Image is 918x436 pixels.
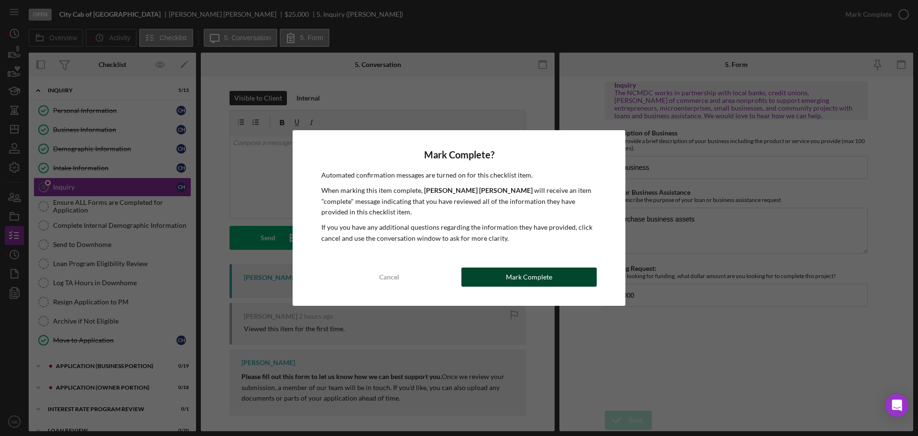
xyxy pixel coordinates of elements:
p: Automated confirmation messages are turned on for this checklist item. [321,170,597,180]
button: Cancel [321,268,457,287]
div: Mark Complete [506,268,552,287]
div: Open Intercom Messenger [885,394,908,417]
div: Cancel [379,268,399,287]
button: Mark Complete [461,268,597,287]
p: If you you have any additional questions regarding the information they have provided, click canc... [321,222,597,244]
b: [PERSON_NAME] [PERSON_NAME] [424,186,533,194]
p: When marking this item complete, will receive an item "complete" message indicating that you have... [321,185,597,217]
h4: Mark Complete? [321,149,597,160]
